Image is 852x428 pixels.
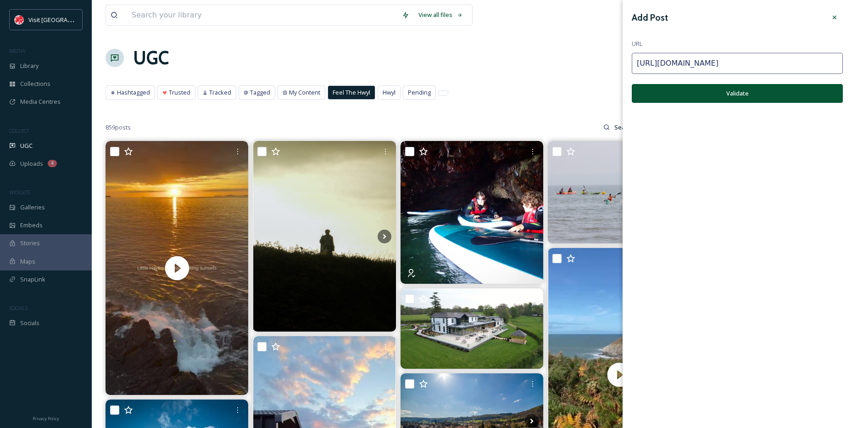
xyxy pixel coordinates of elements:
span: 859 posts [106,123,131,132]
img: Visit_Wales_logo.svg.png [15,15,24,24]
img: 🌿 Discover Tŷ Glyn - Where Corporate Events Meet Natural Elegance 🌿 Steeped in history and nestle... [401,288,543,369]
span: MEDIA [9,47,25,54]
span: Media Centres [20,97,61,106]
img: Exploring along the Pembrokeshire coast,so many great coves and caves...this cave is a good one o... [401,141,543,284]
span: COLLECT [9,127,29,134]
input: Search [610,118,640,136]
span: Collections [20,79,50,88]
span: UGC [20,141,33,150]
span: SOCIALS [9,304,28,311]
input: https://www.instagram.com/p/Cp-0BNCLzu8/ [632,53,843,74]
img: Looking back at an epic weekend of beach sports and seaside fun when BeachFest and RescueFest cam... [548,141,691,243]
span: Visit [GEOGRAPHIC_DATA] [28,15,100,24]
div: 4 [48,160,57,167]
span: Tagged [250,88,270,97]
a: View all files [414,6,468,24]
span: Pending [408,88,431,97]
input: Search your library [127,5,397,25]
img: Scenes this evening at #llangrannog 🌊 croesocymru visitwales lovegreatbritain #walestravel #wales... [253,141,396,332]
span: Embeds [20,221,43,230]
span: Library [20,62,39,70]
span: My Content [289,88,320,97]
h3: Add Post [632,11,668,24]
span: Trusted [169,88,190,97]
span: WIDGETS [9,189,30,196]
span: Galleries [20,203,45,212]
a: UGC [133,44,169,72]
span: Maps [20,257,35,266]
span: Tracked [209,88,231,97]
video: Is this the best sunset spot on the @visitpembrokeshire coast? 🌅 📍 The Point, Little Haven @visit... [106,141,248,395]
span: Feel The Hwyl [333,88,370,97]
span: Hashtagged [117,88,150,97]
span: Stories [20,239,40,248]
span: SnapLink [20,275,45,284]
button: Validate [632,84,843,103]
span: Hwyl [383,88,395,97]
span: Uploads [20,159,43,168]
span: Privacy Policy [33,416,59,422]
a: Privacy Policy [33,412,59,423]
span: Socials [20,319,39,327]
span: URL [632,39,642,48]
img: thumbnail [106,141,248,395]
